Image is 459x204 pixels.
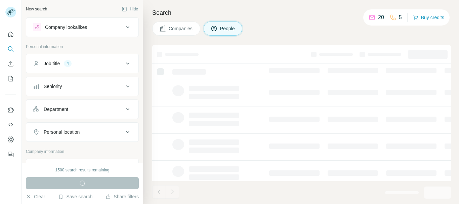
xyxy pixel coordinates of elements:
div: New search [26,6,47,12]
p: 20 [378,13,384,22]
div: 4 [64,60,72,67]
button: Search [5,43,16,55]
button: Share filters [106,193,139,200]
button: Company22 [26,160,138,176]
div: Company lookalikes [45,24,87,31]
button: Seniority [26,78,138,94]
button: Buy credits [413,13,444,22]
button: Feedback [5,148,16,160]
p: 5 [399,13,402,22]
button: Use Surfe API [5,119,16,131]
div: Department [44,106,68,113]
div: Job title [44,60,60,67]
h4: Search [152,8,451,17]
button: Enrich CSV [5,58,16,70]
button: My lists [5,73,16,85]
div: 1500 search results remaining [55,167,110,173]
button: Department [26,101,138,117]
button: Hide [117,4,143,14]
button: Company lookalikes [26,19,138,35]
button: Personal location [26,124,138,140]
p: Company information [26,149,139,155]
p: Personal information [26,44,139,50]
div: Seniority [44,83,62,90]
button: Quick start [5,28,16,40]
span: Companies [169,25,193,32]
button: Clear [26,193,45,200]
div: Personal location [44,129,80,135]
button: Dashboard [5,133,16,146]
button: Use Surfe on LinkedIn [5,104,16,116]
button: Save search [58,193,92,200]
button: Job title4 [26,55,138,72]
span: People [220,25,236,32]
